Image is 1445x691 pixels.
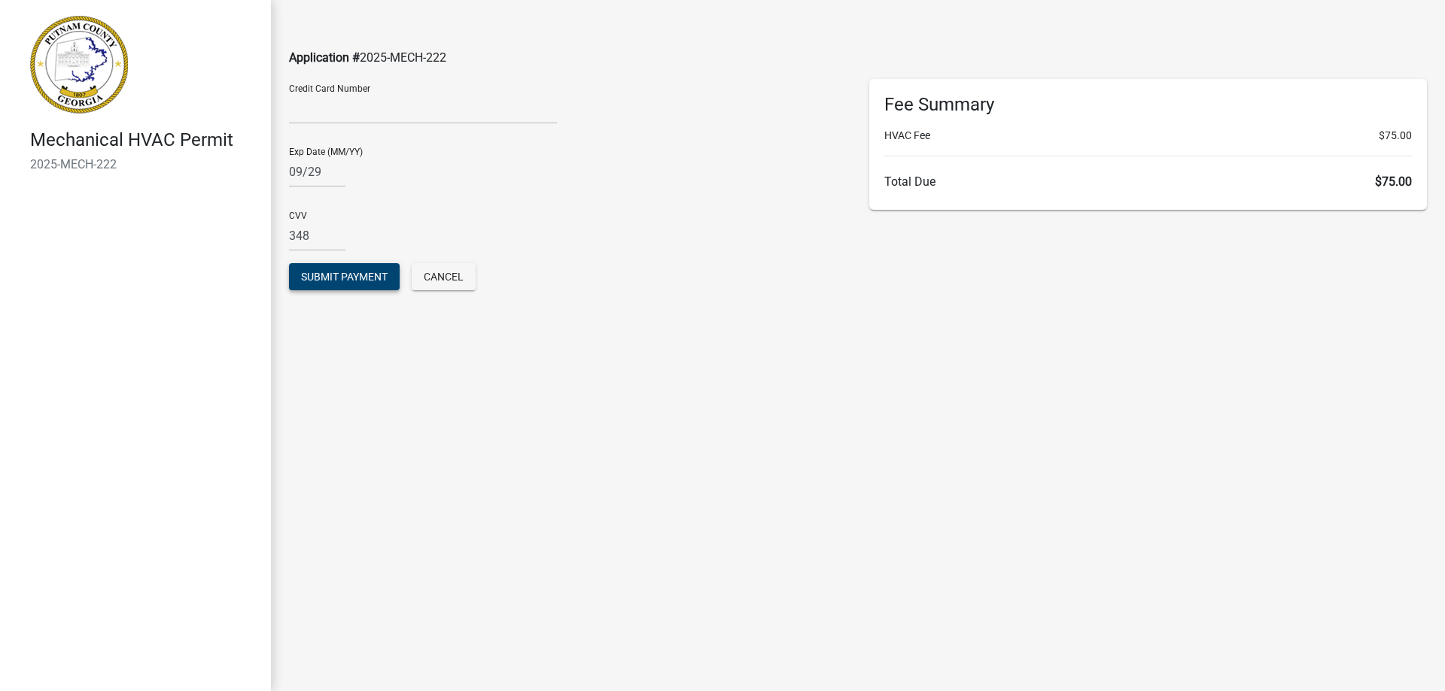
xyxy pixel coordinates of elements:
[884,128,1412,144] li: HVAC Fee
[884,174,1412,189] h6: Total Due
[289,263,400,290] button: Submit Payment
[289,84,370,93] label: Credit Card Number
[289,50,360,65] span: Application #
[360,50,446,65] span: 2025-MECH-222
[412,263,476,290] button: Cancel
[884,94,1412,116] h6: Fee Summary
[30,16,128,114] img: Putnam County, Georgia
[30,129,259,151] h4: Mechanical HVAC Permit
[301,271,388,283] span: Submit Payment
[1379,128,1412,144] span: $75.00
[424,271,464,283] span: Cancel
[30,157,259,171] h6: 2025-MECH-222
[1375,174,1412,189] span: $75.00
